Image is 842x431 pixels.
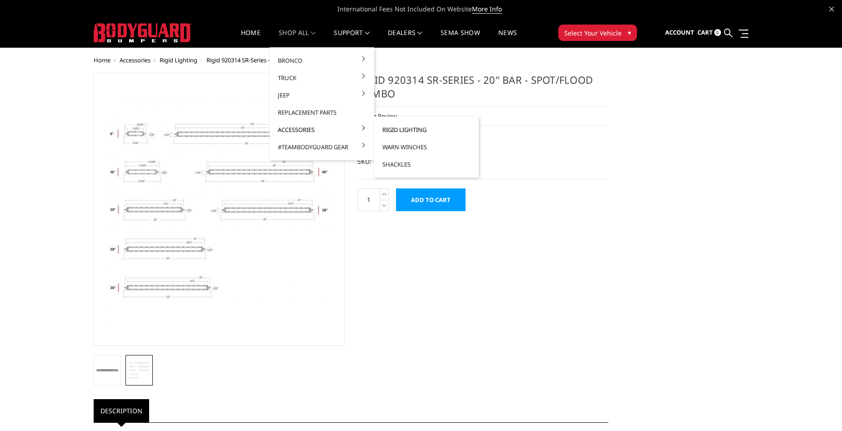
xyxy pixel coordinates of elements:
a: Description [94,399,149,422]
a: More Info [472,5,502,14]
a: Cart 0 [697,20,721,45]
span: Select Your Vehicle [564,28,621,38]
a: Truck [273,69,371,86]
a: Warn Winches [378,138,475,156]
a: #TeamBodyguard Gear [273,138,371,156]
span: Rigid 920314 SR-Series - 20" Bar - Spot/Flood Combo [206,56,346,64]
img: Rigid 920314 SR-Series - 20" Bar - Spot/Flood Combo [96,359,118,381]
h1: Rigid 920314 SR-Series - 20" Bar - Spot/Flood Combo [357,73,608,107]
a: Home [241,30,261,47]
a: Write a Review [357,112,397,120]
a: Dealers [388,30,422,47]
a: Support [334,30,370,47]
a: Accessories [273,121,371,138]
span: 0 [714,29,721,36]
a: Jeep [273,86,371,104]
iframe: Chat Widget [797,387,842,431]
a: News [498,30,517,47]
a: Account [665,20,694,45]
a: shop all [279,30,316,47]
a: Home [94,56,110,64]
span: Account [665,28,694,36]
button: Select Your Vehicle [558,25,637,41]
a: Replacement Parts [273,104,371,121]
a: Rigid Lighting [160,56,197,64]
a: Shackles [378,156,475,173]
img: Rigid 920314 SR-Series - 20" Bar - Spot/Flood Combo [128,359,150,381]
a: Bronco [273,52,371,69]
img: BODYGUARD BUMPERS [94,23,191,42]
a: Rigid Lighting [378,121,475,138]
a: SEMA Show [441,30,480,47]
dt: SKU: [357,153,403,170]
span: Cart [697,28,713,36]
span: ▾ [628,28,631,37]
a: Rigid 920314 SR-Series - 20" Bar - Spot/Flood Combo [94,73,345,346]
input: Add to Cart [396,188,466,211]
a: Accessories [120,56,150,64]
